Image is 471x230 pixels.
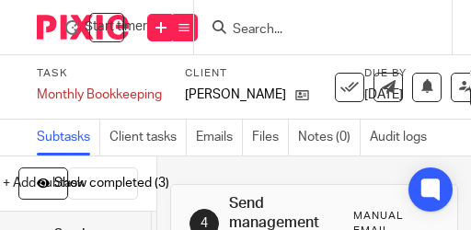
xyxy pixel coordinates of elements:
[37,15,129,40] img: Pixie
[185,86,286,104] p: [PERSON_NAME]
[370,120,436,155] a: Audit logs
[231,22,396,39] input: Search
[18,167,68,199] button: + Add subtask
[364,66,447,81] label: Due by
[298,120,361,155] a: Notes (0)
[54,177,169,191] span: Show completed (3)
[252,120,289,155] a: Files
[109,120,187,155] a: Client tasks
[196,120,243,155] a: Emails
[85,17,147,37] span: Start timer
[68,167,137,199] button: Show completed (3)
[37,66,162,81] label: Task
[185,66,346,81] label: Client
[37,86,162,104] div: Monthly Bookkeeping
[37,120,100,155] a: Subtasks
[89,13,124,42] div: Han - Monthly Bookkeeping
